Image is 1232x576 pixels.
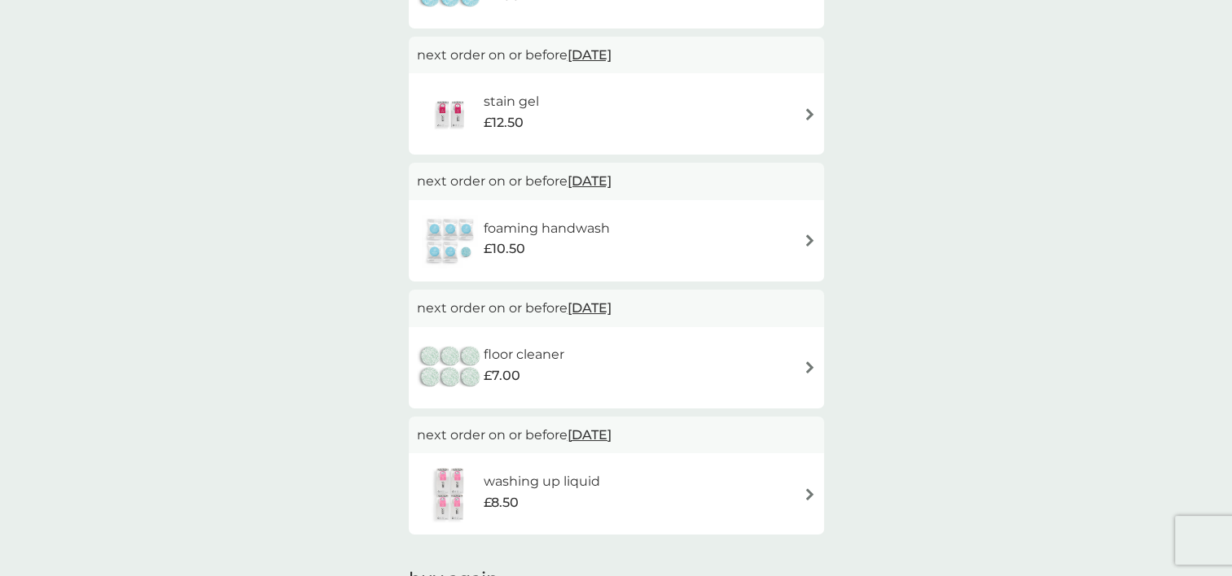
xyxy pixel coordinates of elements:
span: £7.00 [484,365,520,386]
h6: floor cleaner [484,344,564,365]
span: £12.50 [484,112,524,133]
h6: foaming handwash [484,218,610,239]
span: £10.50 [484,238,525,260]
img: washing up liquid [417,465,484,522]
img: foaming handwash [417,212,484,269]
p: next order on or before [417,45,816,66]
span: [DATE] [568,39,612,71]
img: stain gel [417,85,484,142]
span: [DATE] [568,292,612,324]
img: arrow right [804,488,816,500]
img: floor cleaner [417,339,484,396]
p: next order on or before [417,171,816,192]
h6: washing up liquid [484,471,600,492]
h6: stain gel [484,91,539,112]
span: [DATE] [568,419,612,451]
img: arrow right [804,108,816,120]
p: next order on or before [417,298,816,319]
img: arrow right [804,361,816,373]
span: [DATE] [568,165,612,197]
img: arrow right [804,234,816,247]
p: next order on or before [417,425,816,446]
span: £8.50 [484,492,519,513]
